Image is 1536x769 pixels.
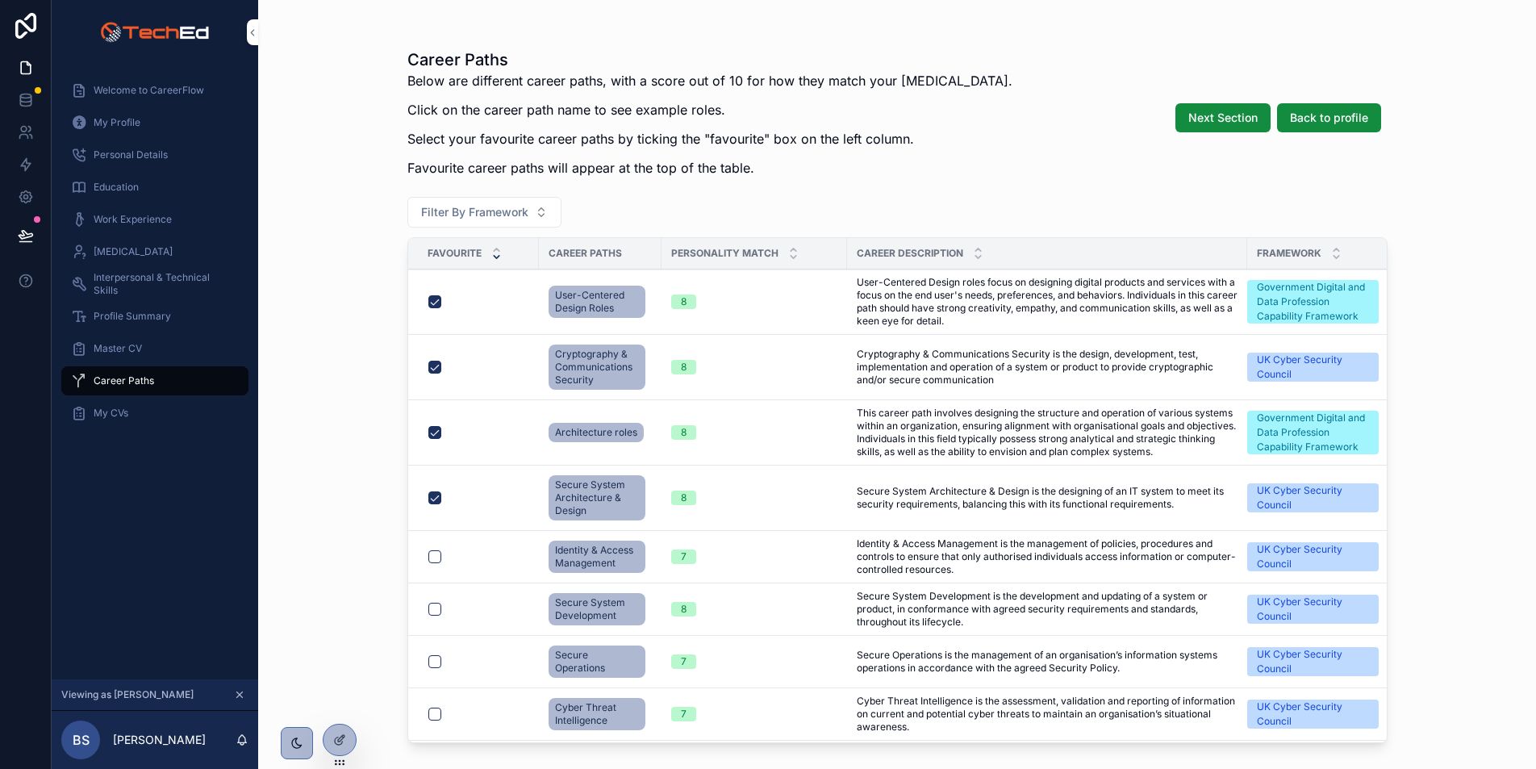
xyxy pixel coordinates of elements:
[549,646,645,678] a: Secure Operations
[428,247,482,260] span: Favourite
[61,205,248,234] a: Work Experience
[61,334,248,363] a: Master CV
[857,485,1238,511] span: Secure System Architecture & Design is the designing of an IT system to meet its security require...
[94,342,142,355] span: Master CV
[857,348,1238,387] span: Cryptography & Communications Security is the design, development, test, implementation and opera...
[681,654,687,669] div: 7
[61,366,248,395] a: Career Paths
[857,590,1238,629] span: Secure System Development is the development and updating of a system or product, in conformance ...
[407,129,1012,148] p: Select your favourite career paths by ticking the "favourite" box on the left column.
[61,237,248,266] a: [MEDICAL_DATA]
[1188,110,1258,126] span: Next Section
[61,399,248,428] a: My CVs
[1257,595,1369,624] div: UK Cyber Security Council
[421,204,528,220] span: Filter By Framework
[1257,280,1369,324] div: Government Digital and Data Profession Capability Framework
[407,71,1012,90] p: Below are different career paths, with a score out of 10 for how they match your [MEDICAL_DATA].
[549,698,645,730] a: Cyber Threat Intelligence
[52,65,258,449] div: scrollable content
[681,602,687,616] div: 8
[555,649,639,675] span: Secure Operations
[555,426,637,439] span: Architecture roles
[555,289,639,315] span: User-Centered Design Roles
[671,247,778,260] span: Personality match​
[555,479,639,517] span: Secure System Architecture & Design
[549,423,644,442] a: Architecture roles
[555,701,639,727] span: Cyber Threat Intelligence
[681,491,687,505] div: 8
[94,84,204,97] span: Welcome to CareerFlow
[1290,110,1368,126] span: Back to profile
[549,541,645,573] a: Identity & Access Management
[1257,411,1369,454] div: Government Digital and Data Profession Capability Framework
[555,596,639,622] span: Secure System Development
[94,245,173,258] span: [MEDICAL_DATA]
[407,197,561,228] button: Select Button
[1257,247,1321,260] span: Framework
[1277,103,1381,132] button: Back to profile
[555,348,639,387] span: Cryptography & Communications Security
[555,544,639,570] span: Identity & Access Management
[1175,103,1271,132] button: Next Section
[549,286,645,318] a: User-Centered Design Roles
[94,148,168,161] span: Personal Details
[94,310,171,323] span: Profile Summary
[1257,353,1369,382] div: UK Cyber Security Council
[681,360,687,374] div: 8
[407,158,1012,178] p: Favourite career paths will appear at the top of the table.
[857,695,1238,733] span: Cyber Threat Intelligence is the assessment, validation and reporting of information on current a...
[549,593,645,625] a: Secure System Development
[61,140,248,169] a: Personal Details
[1257,542,1369,571] div: UK Cyber Security Council
[73,730,90,750] span: BS
[857,276,1238,328] span: User-Centered Design roles focus on designing digital products and services with a focus on the e...
[94,374,154,387] span: Career Paths
[549,475,645,520] a: Secure System Architecture & Design
[407,48,1012,71] h1: Career Paths
[1257,647,1369,676] div: UK Cyber Security Council
[94,271,232,297] span: Interpersonal & Technical Skills
[61,270,248,299] a: Interpersonal & Technical Skills
[681,295,687,309] div: 8
[61,302,248,331] a: Profile Summary
[1257,483,1369,512] div: UK Cyber Security Council
[94,181,139,194] span: Education
[94,213,172,226] span: Work Experience
[549,345,645,390] a: Cryptography & Communications Security
[857,407,1238,458] span: This career path involves designing the structure and operation of various systems within an orga...
[407,100,1012,119] p: Click on the career path name to see example roles.
[681,425,687,440] div: 8
[681,707,687,721] div: 7
[100,19,209,45] img: App logo
[94,116,140,129] span: My Profile
[857,649,1238,675] span: Secure Operations is the management of an organisation’s information systems operations in accord...
[681,550,687,564] div: 7
[61,173,248,202] a: Education
[549,247,622,260] span: Career paths
[1257,700,1369,729] div: UK Cyber Security Council
[857,247,963,260] span: Career Description
[61,688,194,701] span: Viewing as [PERSON_NAME]
[857,537,1238,576] span: Identity & Access Management is the management of policies, procedures and controls to ensure tha...
[61,76,248,105] a: Welcome to CareerFlow
[61,108,248,137] a: My Profile
[94,407,128,420] span: My CVs
[113,732,206,748] p: [PERSON_NAME]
